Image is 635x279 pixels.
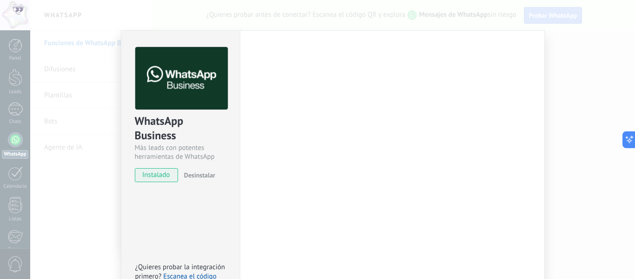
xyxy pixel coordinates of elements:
[184,171,215,179] span: Desinstalar
[135,143,226,161] div: Más leads con potentes herramientas de WhatsApp
[135,47,228,110] img: logo_main.png
[135,114,226,143] div: WhatsApp Business
[180,168,215,182] button: Desinstalar
[135,168,178,182] span: instalado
